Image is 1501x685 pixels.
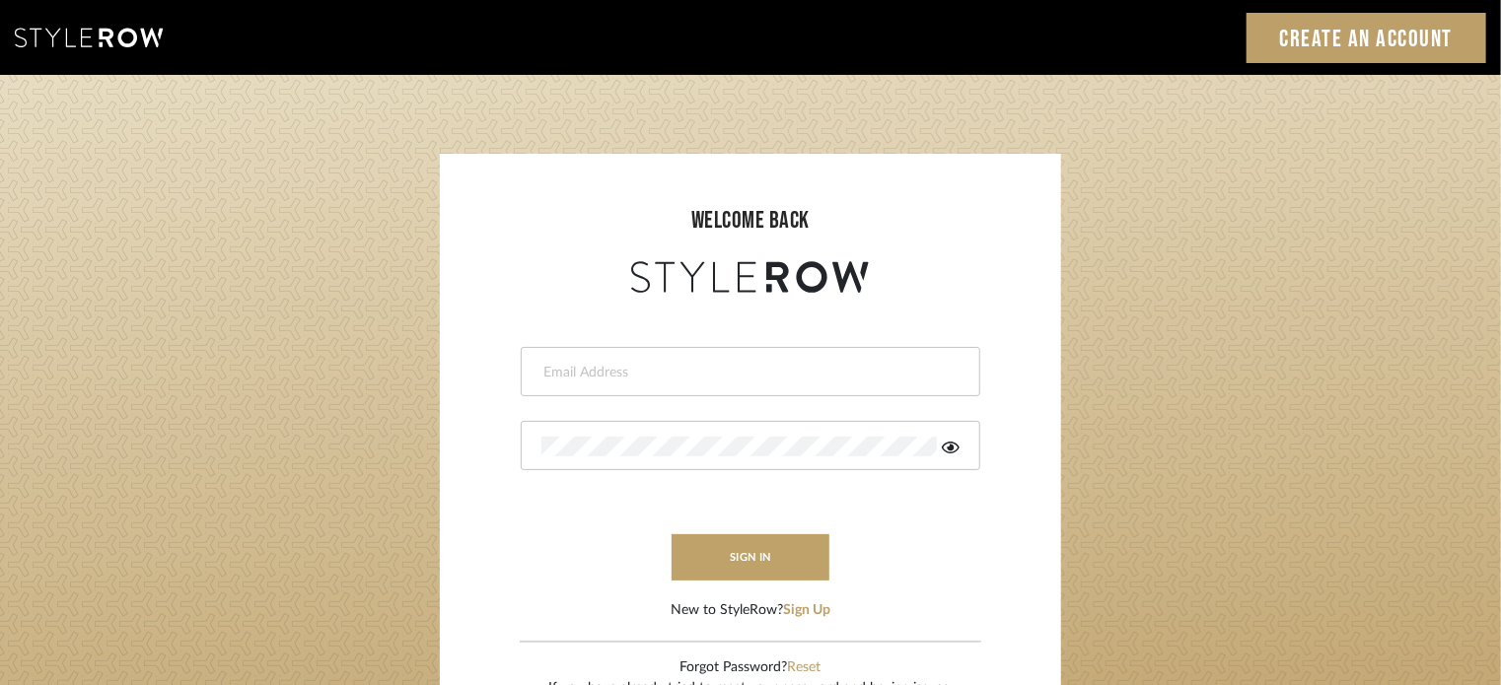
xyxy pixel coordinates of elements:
[788,657,822,678] button: Reset
[541,363,955,382] input: Email Address
[671,600,830,621] div: New to StyleRow?
[783,600,830,621] button: Sign Up
[672,534,829,581] button: sign in
[1247,13,1487,63] a: Create an Account
[549,657,953,678] div: Forgot Password?
[460,203,1041,239] div: welcome back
